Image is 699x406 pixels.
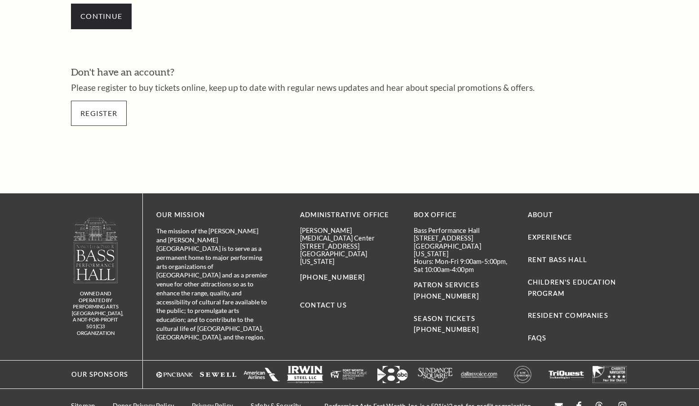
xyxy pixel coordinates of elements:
[528,211,553,219] a: About
[528,334,547,342] a: FAQs
[528,312,608,319] a: Resident Companies
[414,234,514,242] p: [STREET_ADDRESS]
[374,366,411,383] img: wfaa2.png
[243,366,280,383] img: aa_stacked2_117x55.png
[71,101,127,126] a: Register
[414,242,514,258] p: [GEOGRAPHIC_DATA][US_STATE]
[461,366,497,383] img: dallasvoice117x55.png
[528,278,616,297] a: Children's Education Program
[300,250,400,266] p: [GEOGRAPHIC_DATA][US_STATE]
[414,302,514,336] p: SEASON TICKETS [PHONE_NUMBER]
[156,210,269,221] p: OUR MISSION
[414,210,514,221] p: BOX OFFICE
[71,4,132,29] input: Continue
[156,227,269,342] p: The mission of the [PERSON_NAME] and [PERSON_NAME][GEOGRAPHIC_DATA] is to serve as a permanent ho...
[156,366,193,383] img: pncbank_websitefooter_117x55.png
[72,290,119,336] p: owned and operated by Performing Arts [GEOGRAPHIC_DATA], A NOT-FOR-PROFIT 501(C)3 ORGANIZATION
[331,366,367,383] img: fwtpid-websitefooter-117x55.png
[71,65,628,79] h3: Don't have an account?
[287,366,323,383] img: irwinsteel_websitefooter_117x55.png
[200,366,236,383] img: sewell-revised_117x55.png
[63,369,128,380] p: Our Sponsors
[528,233,573,241] a: Experience
[414,280,514,302] p: PATRON SERVICES [PHONE_NUMBER]
[71,83,628,92] p: Please register to buy tickets online, keep up to date with regular news updates and hear about s...
[300,210,400,221] p: Administrative Office
[528,256,587,263] a: Rent Bass Hall
[548,366,584,383] img: triquest_footer_logo.png
[300,227,400,242] p: [PERSON_NAME][MEDICAL_DATA] Center
[414,258,514,273] p: Hours: Mon-Fri 9:00am-5:00pm, Sat 10:00am-4:00pm
[504,366,541,383] img: kimcrawford-websitefooter-117x55.png
[592,366,628,383] img: charitynavlogo2.png
[300,272,400,283] p: [PHONE_NUMBER]
[414,227,514,234] p: Bass Performance Hall
[300,242,400,250] p: [STREET_ADDRESS]
[73,217,119,283] img: logo-footer.png
[417,366,454,383] img: sundance117x55.png
[300,301,347,309] a: Contact Us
